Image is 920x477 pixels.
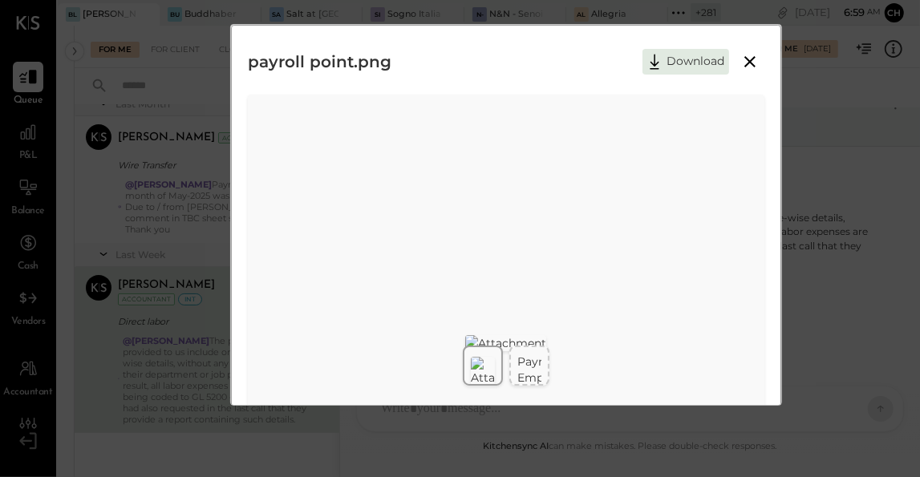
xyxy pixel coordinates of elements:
img: Attachment [465,335,546,351]
button: Download [642,49,729,75]
td: Employee [517,370,654,386]
td: Payroll Register [517,354,691,370]
img: Attachment [471,357,495,386]
h2: payroll point.png [248,42,391,82]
